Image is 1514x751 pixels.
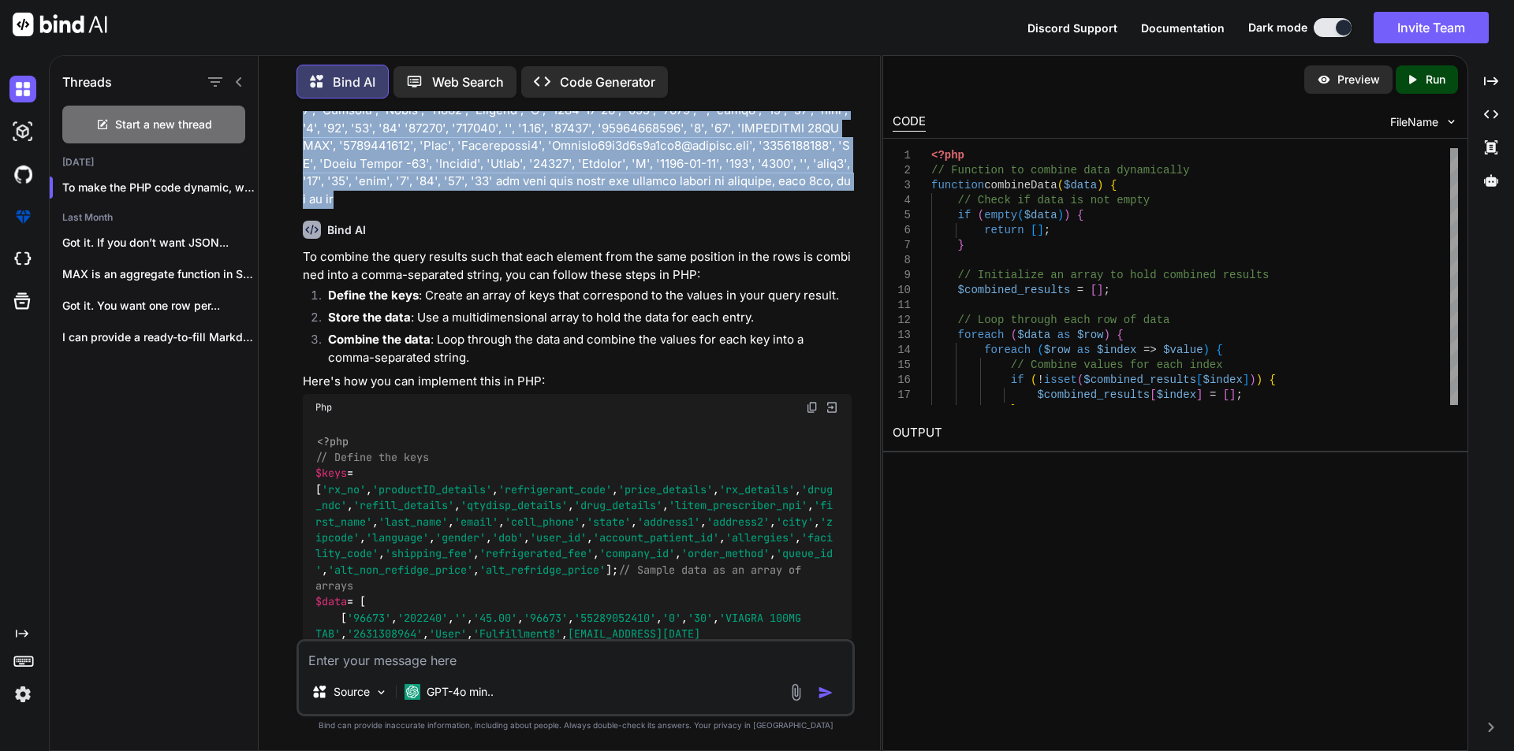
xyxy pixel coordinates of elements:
[1150,389,1156,401] span: [
[1076,284,1083,296] span: =
[1024,209,1057,221] span: $data
[574,611,656,625] span: '55289052410'
[315,331,852,366] li: : Loop through the data and combine the values for each key into a comma-separated string.
[115,117,212,132] span: Start a new thread
[454,515,498,529] span: 'email'
[1317,72,1331,87] img: preview
[50,211,258,224] h2: Last Month
[984,344,1031,356] span: foreach
[315,401,332,414] span: Php
[429,627,467,641] span: 'User'
[479,547,593,561] span: 'refrigerated_fee'
[931,149,964,162] span: <?php
[1248,20,1307,35] span: Dark mode
[893,388,911,403] div: 17
[1017,209,1024,221] span: (
[1077,209,1083,221] span: {
[397,611,448,625] span: '202240'
[1203,344,1209,356] span: )
[1243,374,1249,386] span: ]
[1163,344,1203,356] span: $value
[328,563,473,577] span: 'alt_non_refidge_price'
[560,72,655,91] p: Code Generator
[587,515,631,529] span: 'state'
[62,329,258,345] p: I can provide a ready-to-fill Markdown document...
[473,611,517,625] span: '45.00'
[893,328,911,343] div: 13
[1057,179,1063,191] span: (
[1216,344,1222,356] span: {
[893,238,911,253] div: 7
[688,611,713,625] span: '30'
[893,313,911,328] div: 12
[931,164,1190,177] span: // Function to combine data dynamically
[1426,72,1445,87] p: Run
[893,358,911,373] div: 15
[893,223,911,238] div: 6
[1103,329,1109,341] span: )
[1037,344,1043,356] span: (
[333,72,375,91] p: Bind AI
[328,288,419,303] strong: Define the keys
[9,161,36,188] img: githubDark
[315,595,347,609] span: $data
[1044,224,1050,236] span: ;
[893,148,911,163] div: 1
[505,515,580,529] span: 'cell_phone'
[1077,344,1091,356] span: as
[893,283,911,298] div: 10
[479,563,606,577] span: 'alt_refridge_price'
[893,268,911,283] div: 9
[62,266,258,282] p: MAX is an aggregate function in SQL....
[454,611,467,625] span: ''
[315,287,852,309] li: : Create an array of keys that correspond to the values in your query result.
[1027,21,1117,35] span: Discord Support
[432,72,504,91] p: Web Search
[984,224,1024,236] span: return
[825,400,839,415] img: Open in Browser
[1255,374,1262,386] span: )
[334,684,370,700] p: Source
[427,684,494,700] p: GPT-4o min..
[893,253,911,268] div: 8
[13,13,107,36] img: Bind AI
[385,547,473,561] span: 'shipping_fee'
[1097,344,1136,356] span: $index
[1064,209,1070,221] span: )
[1229,389,1236,401] span: ]
[818,685,833,701] img: icon
[315,499,833,529] span: 'first_name'
[776,515,814,529] span: 'city'
[957,314,1169,326] span: // Loop through each row of data
[893,113,926,132] div: CODE
[372,482,492,496] span: 'productID_details'
[315,515,833,545] span: 'zipcode'
[1064,179,1097,191] span: $data
[618,482,713,496] span: 'price_details'
[405,684,420,700] img: GPT-4o mini
[984,179,1057,191] span: combineData
[9,246,36,273] img: cloudideIcon
[1117,329,1123,341] span: {
[62,235,258,251] p: Got it. If you don’t want JSON...
[327,222,366,238] h6: Bind AI
[62,298,258,314] p: Got it. You want one row per...
[303,248,852,284] p: To combine the query results such that each element from the same position in the rows is combine...
[1222,389,1229,401] span: [
[62,72,112,91] h1: Threads
[1156,389,1195,401] span: $index
[893,178,911,193] div: 3
[662,611,681,625] span: '0'
[347,611,391,625] span: '96673'
[524,611,568,625] span: '96673'
[1037,224,1043,236] span: ]
[1203,374,1242,386] span: $index
[62,180,258,195] p: To make the PHP code dynamic, we can mod...
[893,373,911,388] div: 16
[984,209,1017,221] span: empty
[893,193,911,208] div: 4
[957,284,1070,296] span: $combined_results
[931,179,984,191] span: function
[1249,374,1255,386] span: )
[1236,389,1242,401] span: ;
